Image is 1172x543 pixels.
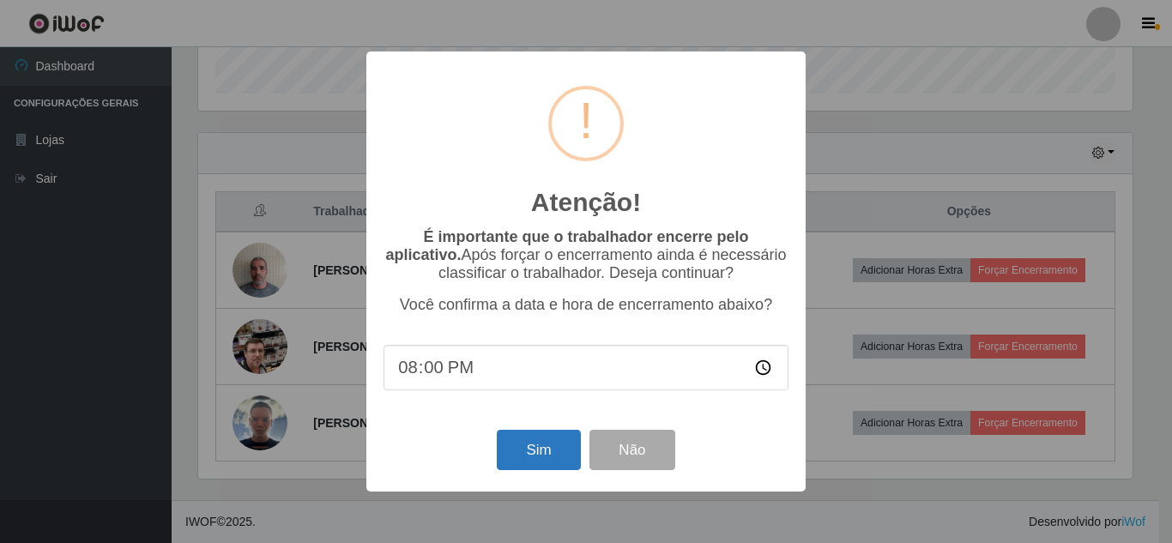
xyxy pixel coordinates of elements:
p: Você confirma a data e hora de encerramento abaixo? [384,296,788,314]
button: Sim [497,430,580,470]
b: É importante que o trabalhador encerre pelo aplicativo. [385,228,748,263]
button: Não [589,430,674,470]
h2: Atenção! [531,187,641,218]
p: Após forçar o encerramento ainda é necessário classificar o trabalhador. Deseja continuar? [384,228,788,282]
